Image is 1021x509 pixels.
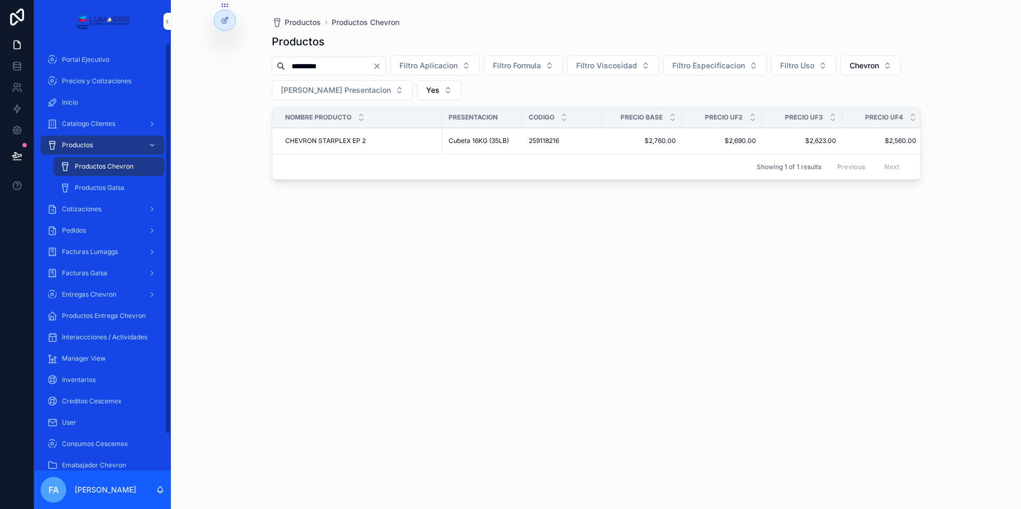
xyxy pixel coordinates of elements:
span: Chevron [850,60,879,71]
span: Precio UF4 [865,113,903,122]
span: Filtro Viscosidad [576,60,637,71]
span: Showing 1 of 1 results [757,163,821,171]
span: [PERSON_NAME] Presentacion [281,85,391,96]
a: Facturas Galsa [41,264,164,283]
span: Facturas Galsa [62,269,107,277]
a: User [41,413,164,432]
button: Select Button [841,55,901,76]
a: Portal Ejecutivo [41,50,164,69]
a: Productos Chevron [53,157,164,176]
button: Select Button [417,80,461,100]
span: FA [49,483,59,496]
a: $2,760.00 [609,137,676,145]
span: Productos Chevron [75,162,133,171]
span: Precio UF3 [785,113,823,122]
a: $2,560.00 [849,137,916,145]
div: scrollable content [34,43,171,471]
span: Interaccciones / Actividades [62,333,147,341]
a: Catalogo Clientes [41,114,164,133]
a: Cotizaciones [41,200,164,219]
span: Cubeta 16KG (35LB) [449,137,509,145]
button: Select Button [484,55,563,76]
span: Filtro Especificacion [672,60,745,71]
a: Entregas Chevron [41,285,164,304]
span: Filtro Formula [493,60,541,71]
button: Clear [373,62,386,70]
span: Entregas Chevron [62,290,116,299]
span: Filtro Aplicacion [399,60,458,71]
span: Precio Base [621,113,663,122]
img: App logo [75,13,129,30]
span: Portal Ejecutivo [62,55,109,64]
span: Manager View [62,354,106,363]
span: Consumos Cescemex [62,440,128,448]
a: Pedidos [41,221,164,240]
p: [PERSON_NAME] [75,484,136,495]
span: Filtro Uso [780,60,814,71]
a: Cubeta 16KG (35LB) [449,137,516,145]
span: Productos [62,141,93,149]
a: CHEVRON STARPLEX EP 2 [285,137,436,145]
a: Inicio [41,93,164,112]
a: Precios y Cotizaciones [41,71,164,91]
a: Productos Galsa [53,178,164,197]
a: Consumos Cescemex [41,434,164,454]
span: Codigo [529,113,554,122]
span: Creditos Cescemex [62,397,122,405]
span: Presentacion [449,113,498,122]
button: Select Button [390,55,480,76]
a: Emabajador Chevron [41,456,164,475]
span: Precio UF2 [705,113,743,122]
span: Yes [426,85,439,96]
span: Catalogo Clientes [62,120,115,128]
button: Select Button [771,55,836,76]
button: Select Button [567,55,659,76]
span: 259118216 [529,137,559,145]
span: Inventarios [62,376,96,384]
a: $2,690.00 [689,137,756,145]
a: 259118216 [529,137,596,145]
a: Productos Entrega Chevron [41,306,164,325]
a: Productos [41,136,164,155]
button: Select Button [663,55,767,76]
a: Manager View [41,349,164,368]
span: Pedidos [62,226,86,235]
a: Creditos Cescemex [41,392,164,411]
a: Productos [272,17,321,28]
a: $2,623.00 [769,137,836,145]
span: Productos Entrega Chevron [62,312,146,320]
h1: Productos [272,34,325,49]
a: Facturas Lumaggs [41,242,164,261]
span: Productos [285,17,321,28]
span: Precios y Cotizaciones [62,77,131,85]
span: Facturas Lumaggs [62,248,118,256]
span: Inicio [62,98,78,107]
span: CHEVRON STARPLEX EP 2 [285,137,366,145]
span: User [62,418,76,427]
span: Emabajador Chevron [62,461,126,470]
span: Cotizaciones [62,205,101,213]
a: Inventarios [41,370,164,389]
a: Interaccciones / Actividades [41,328,164,347]
a: Productos Chevron [332,17,399,28]
span: Productos Galsa [75,184,124,192]
span: Nombre Producto [285,113,351,122]
button: Select Button [272,80,413,100]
